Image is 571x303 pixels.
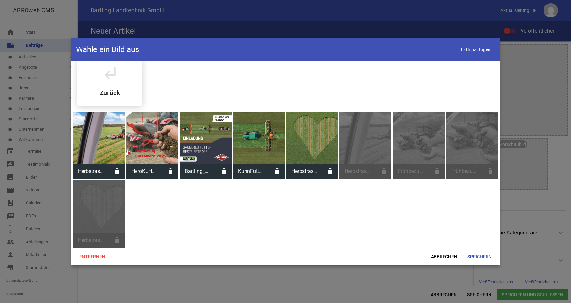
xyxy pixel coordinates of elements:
[462,251,497,263] span: Speichern
[100,90,120,96] h5: Zurück
[216,164,232,179] i: delete
[180,163,216,180] span: Bartling_Quadrat.png
[163,164,178,179] i: delete
[73,163,109,180] span: Herbstrasen - Head Banner - 1440x638 px.jpg
[233,163,269,180] span: KuhnFutter.jpg
[77,59,142,106] div: Kuhn
[109,164,125,179] i: delete
[76,44,139,55] h4: Wähle ein Bild aus
[455,43,495,56] span: Bild hinzufügen
[286,163,323,180] span: Herbstrasen 2024 - Bild 2 - hero.jpg
[101,64,119,82] i: subdirectory_arrow_left
[74,251,110,263] span: Entfernen
[426,251,462,263] span: Abbrechen
[126,163,163,180] span: HeroKUHNFBZ-Seite001.jpg
[269,164,285,179] i: delete
[323,164,338,179] i: delete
